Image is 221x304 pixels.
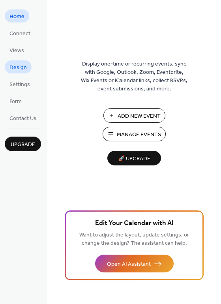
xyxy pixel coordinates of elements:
span: Edit Your Calendar with AI [95,218,174,229]
button: Add New Event [103,108,165,123]
button: 🚀 Upgrade [107,151,161,165]
span: Display one-time or recurring events, sync with Google, Outlook, Zoom, Eventbrite, Wix Events or ... [81,60,187,93]
span: Connect [9,30,30,38]
span: Open AI Assistant [107,260,151,268]
a: Views [5,43,29,56]
span: Settings [9,81,30,89]
span: Manage Events [117,131,161,139]
button: Open AI Assistant [95,255,174,272]
span: Contact Us [9,114,36,123]
a: Home [5,9,29,23]
span: Design [9,64,27,72]
a: Contact Us [5,111,41,124]
a: Settings [5,77,35,90]
button: Upgrade [5,137,41,151]
span: Home [9,13,24,21]
a: Connect [5,26,35,39]
span: Upgrade [11,141,35,149]
button: Manage Events [103,127,166,141]
a: Form [5,94,26,107]
span: Views [9,47,24,55]
span: Want to adjust the layout, update settings, or change the design? The assistant can help. [79,230,189,249]
span: Form [9,98,22,106]
span: 🚀 Upgrade [112,154,156,164]
span: Add New Event [118,112,161,120]
a: Design [5,60,32,73]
